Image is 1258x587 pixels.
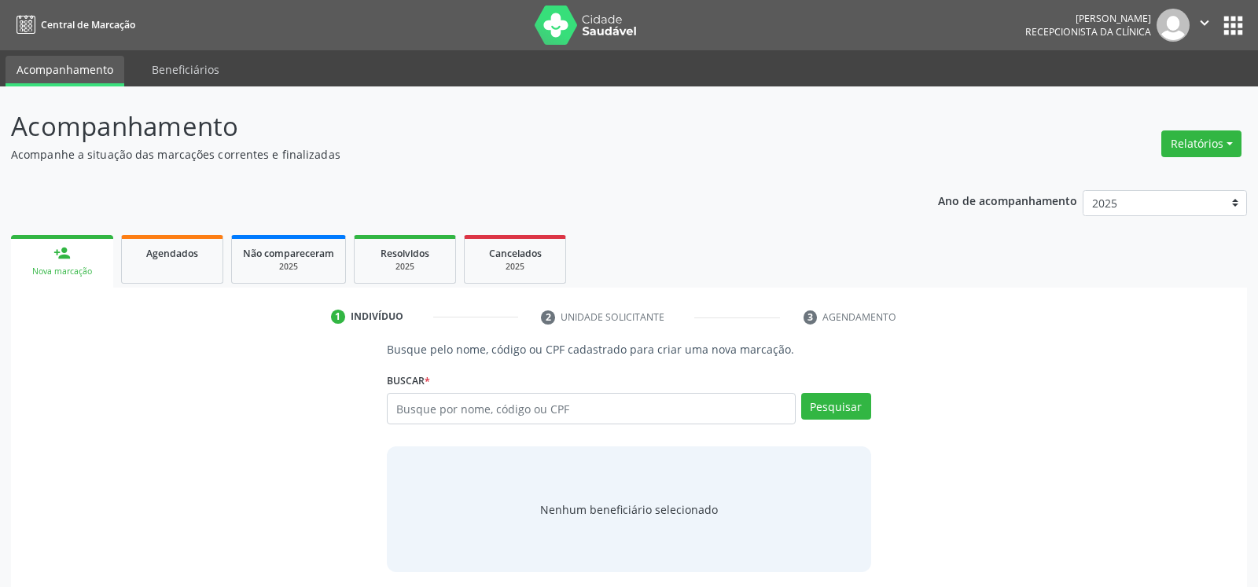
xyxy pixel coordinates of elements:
label: Buscar [387,369,430,393]
div: person_add [53,244,71,262]
i:  [1196,14,1213,31]
button: Relatórios [1161,130,1241,157]
span: Recepcionista da clínica [1025,25,1151,39]
div: [PERSON_NAME] [1025,12,1151,25]
span: Resolvidos [381,247,429,260]
input: Busque por nome, código ou CPF [387,393,795,424]
button:  [1190,9,1219,42]
span: Não compareceram [243,247,334,260]
span: Agendados [146,247,198,260]
div: 2025 [243,261,334,273]
p: Acompanhamento [11,107,876,146]
a: Acompanhamento [6,56,124,86]
button: apps [1219,12,1247,39]
span: Central de Marcação [41,18,135,31]
p: Ano de acompanhamento [938,190,1077,210]
div: Nova marcação [22,266,102,277]
a: Beneficiários [141,56,230,83]
img: img [1157,9,1190,42]
span: Nenhum beneficiário selecionado [540,501,718,518]
div: 2025 [476,261,554,273]
span: Cancelados [489,247,542,260]
div: Indivíduo [351,310,403,324]
button: Pesquisar [801,393,871,420]
a: Central de Marcação [11,12,135,38]
p: Busque pelo nome, código ou CPF cadastrado para criar uma nova marcação. [387,341,870,358]
div: 1 [331,310,345,324]
p: Acompanhe a situação das marcações correntes e finalizadas [11,146,876,163]
div: 2025 [366,261,444,273]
